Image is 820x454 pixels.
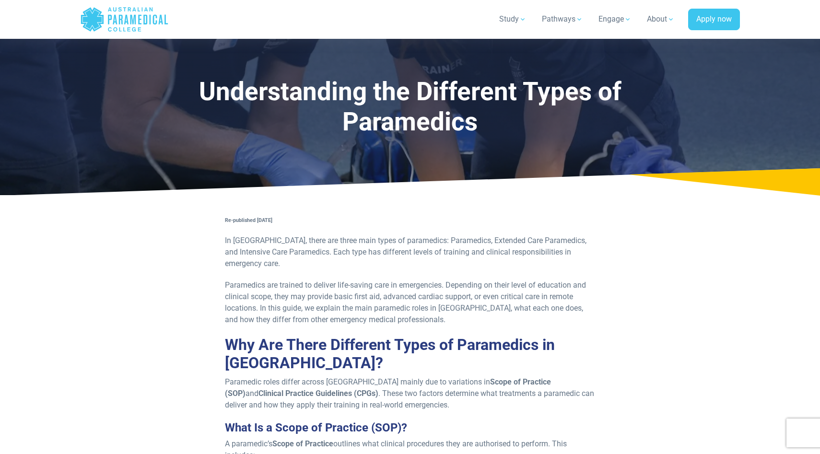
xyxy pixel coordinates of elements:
[641,6,680,33] a: About
[163,77,657,138] h1: Understanding the Different Types of Paramedics
[272,439,333,448] strong: Scope of Practice
[536,6,589,33] a: Pathways
[593,6,637,33] a: Engage
[80,4,169,35] a: Australian Paramedical College
[688,9,740,31] a: Apply now
[493,6,532,33] a: Study
[225,421,595,435] h3: What Is a Scope of Practice (SOP)?
[225,377,551,398] strong: Scope of Practice (SOP)
[225,279,595,326] p: Paramedics are trained to deliver life-saving care in emergencies. Depending on their level of ed...
[225,376,595,411] p: Paramedic roles differ across [GEOGRAPHIC_DATA] mainly due to variations in and . These two facto...
[225,217,272,223] strong: Re-published [DATE]
[225,235,595,269] p: In [GEOGRAPHIC_DATA], there are three main types of paramedics: Paramedics, Extended Care Paramed...
[225,336,595,373] h2: Why Are There Different Types of Paramedics in [GEOGRAPHIC_DATA]?
[258,389,378,398] strong: Clinical Practice Guidelines (CPGs)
